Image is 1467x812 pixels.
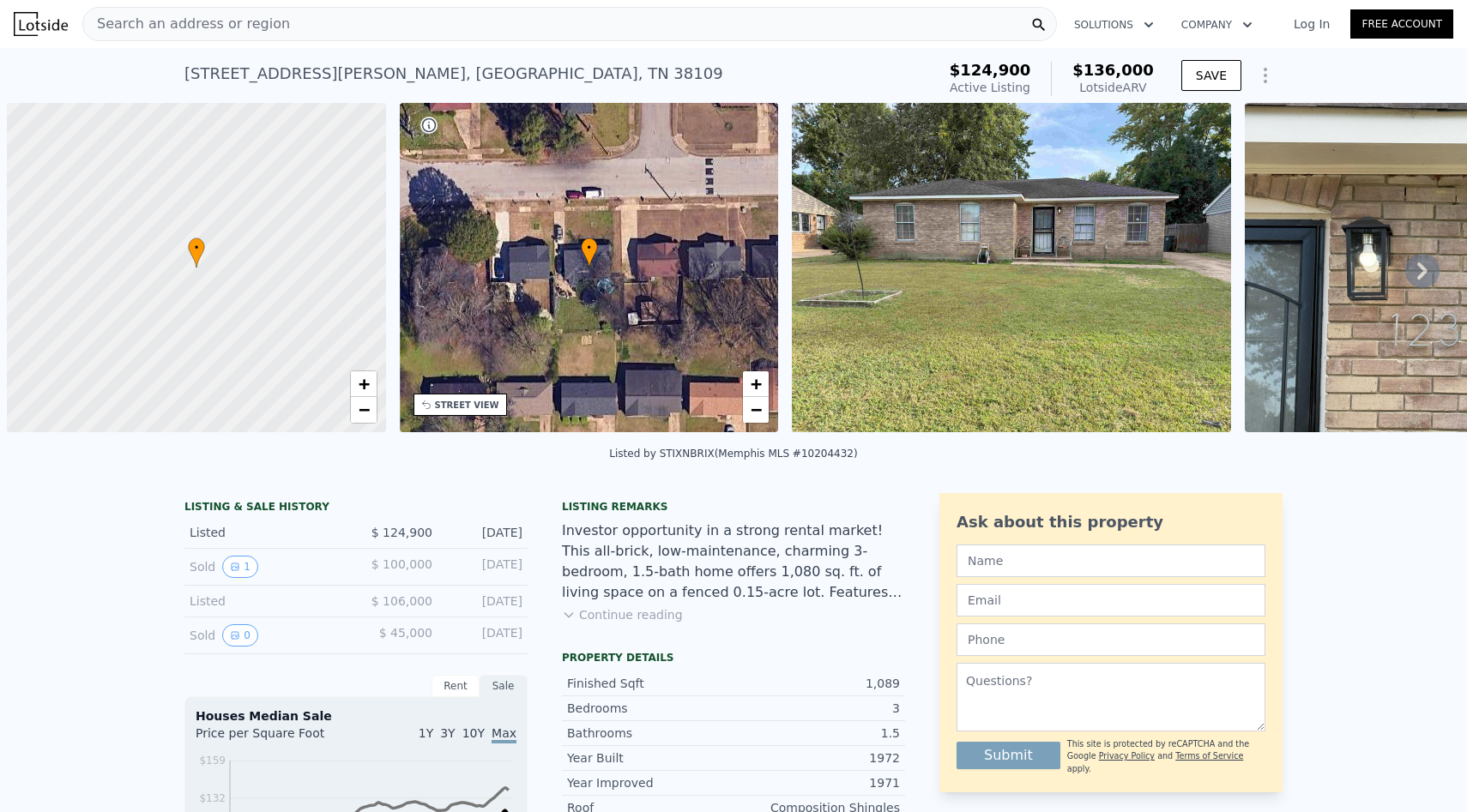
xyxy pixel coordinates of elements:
a: Free Account [1350,9,1453,39]
div: [DATE] [446,592,522,610]
div: Listed [190,524,342,541]
div: 1.5 [733,725,900,742]
a: Terms of Service [1175,751,1243,761]
div: Year Improved [567,774,733,791]
span: + [358,373,369,394]
div: [DATE] [446,624,522,647]
img: Lotside [14,12,68,36]
span: Search an address or region [83,14,290,34]
div: 3 [733,700,900,717]
div: • [581,238,598,268]
div: STREET VIEW [435,399,499,412]
span: $136,000 [1072,61,1154,79]
span: $124,900 [950,61,1031,79]
a: Zoom out [351,397,377,423]
a: Log In [1273,15,1350,33]
span: + [751,373,762,394]
div: Rent [432,675,480,697]
a: Zoom in [351,371,377,397]
button: Company [1168,9,1266,40]
div: Sale [480,675,528,697]
button: Solutions [1060,9,1168,40]
input: Phone [957,623,1265,656]
div: Listing remarks [562,500,905,514]
div: Ask about this property [957,510,1265,534]
div: Lotside ARV [1072,79,1154,96]
div: Houses Median Sale [196,707,516,725]
div: Bedrooms [567,700,733,717]
tspan: $159 [199,755,226,767]
div: [STREET_ADDRESS][PERSON_NAME] , [GEOGRAPHIC_DATA] , TN 38109 [184,62,723,86]
span: 3Y [440,726,455,740]
div: Price per Square Foot [196,725,356,752]
button: View historical data [222,556,258,578]
span: Max [492,726,516,743]
input: Email [957,584,1265,617]
div: Year Built [567,749,733,767]
span: 1Y [419,726,433,740]
span: • [188,240,205,256]
span: $ 124,900 [371,526,432,539]
div: LISTING & SALE HISTORY [184,500,528,517]
span: − [751,399,762,420]
img: Sale: 167584402 Parcel: 85615467 [792,103,1231,432]
div: Bathrooms [567,725,733,742]
span: $ 106,000 [371,594,432,608]
div: Sold [190,556,342,578]
span: $ 45,000 [379,626,432,640]
div: [DATE] [446,524,522,541]
span: • [581,240,598,256]
button: SAVE [1181,60,1241,91]
div: This site is protected by reCAPTCHA and the Google and apply. [1067,738,1265,775]
div: Sold [190,624,342,647]
div: Listed [190,592,342,610]
tspan: $132 [199,792,226,804]
a: Zoom in [743,371,769,397]
div: 1971 [733,774,900,791]
div: 1972 [733,749,900,767]
div: [DATE] [446,556,522,578]
button: Show Options [1248,58,1283,93]
span: Active Listing [950,81,1030,94]
div: Investor opportunity in a strong rental market! This all-brick, low-maintenance, charming 3-bedro... [562,520,905,603]
div: Property details [562,651,905,665]
div: • [188,238,205,268]
div: Listed by STIXNBRIX (Memphis MLS #10204432) [609,448,857,460]
span: 10Y [462,726,485,740]
div: Finished Sqft [567,675,733,692]
a: Privacy Policy [1099,751,1155,761]
span: $ 100,000 [371,557,432,571]
button: Submit [957,742,1060,769]
input: Name [957,544,1265,577]
span: − [358,399,369,420]
a: Zoom out [743,397,769,423]
button: View historical data [222,624,258,647]
button: Continue reading [562,606,683,623]
div: 1,089 [733,675,900,692]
